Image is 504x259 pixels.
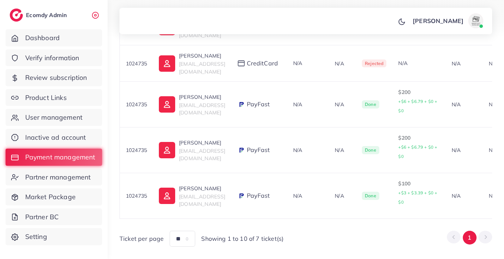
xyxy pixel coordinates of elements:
[335,100,350,109] p: N/A
[398,99,437,113] small: +$6 + $6.79 + $0 + $0
[362,100,379,109] span: Done
[362,192,379,200] span: Done
[6,149,102,166] a: Payment management
[159,55,175,72] img: ic-user-info.36bf1079.svg
[247,191,270,200] span: PayFast
[362,146,379,154] span: Done
[247,59,278,68] span: creditCard
[26,12,69,19] h2: Ecomdy Admin
[6,129,102,146] a: Inactive ad account
[25,232,47,242] span: Setting
[25,133,86,142] span: Inactive ad account
[120,234,164,243] span: Ticket per page
[398,190,437,205] small: +$3 + $3.39 + $0 + $0
[126,100,147,109] p: 1024735
[293,60,302,67] span: N/A
[238,146,245,154] img: payment
[409,13,486,28] a: [PERSON_NAME]avatar
[6,29,102,46] a: Dashboard
[10,9,23,22] img: logo
[247,100,270,109] span: PayFast
[159,188,175,204] img: ic-user-info.36bf1079.svg
[335,59,350,68] p: N/A
[179,193,225,207] span: [EMAIL_ADDRESS][DOMAIN_NAME]
[398,88,439,115] p: $200
[179,61,225,75] span: [EMAIL_ADDRESS][DOMAIN_NAME]
[398,179,439,207] p: $100
[398,133,439,161] p: $200
[159,142,175,158] img: ic-user-info.36bf1079.svg
[463,231,477,245] button: Go to page 1
[126,59,147,68] p: 1024735
[25,53,79,63] span: Verify information
[335,146,350,155] p: N/A
[25,93,67,103] span: Product Links
[293,147,302,153] span: N/A
[452,59,477,68] p: N/A
[238,60,245,67] img: payment
[447,231,492,245] ul: Pagination
[452,146,477,155] p: N/A
[10,9,69,22] a: logoEcomdy Admin
[179,148,225,162] span: [EMAIL_ADDRESS][DOMAIN_NAME]
[6,69,102,86] a: Review subscription
[362,59,386,68] span: Rejected
[25,113,82,122] span: User management
[413,16,464,25] p: [PERSON_NAME]
[6,188,102,205] a: Market Package
[179,184,225,193] p: [PERSON_NAME]
[468,13,483,28] img: avatar
[452,191,477,200] p: N/A
[293,192,302,199] span: N/A
[293,101,302,108] span: N/A
[179,51,225,60] p: [PERSON_NAME]
[179,138,225,147] p: [PERSON_NAME]
[126,146,147,155] p: 1024735
[398,145,437,159] small: +$6 + $6.79 + $0 + $0
[6,49,102,67] a: Verify information
[6,228,102,245] a: Setting
[247,146,270,154] span: PayFast
[179,102,225,116] span: [EMAIL_ADDRESS][DOMAIN_NAME]
[159,96,175,113] img: ic-user-info.36bf1079.svg
[452,100,477,109] p: N/A
[25,212,59,222] span: Partner BC
[6,169,102,186] a: Partner management
[6,208,102,226] a: Partner BC
[201,234,284,243] span: Showing 1 to 10 of 7 ticket(s)
[25,33,60,43] span: Dashboard
[25,152,95,162] span: Payment management
[6,109,102,126] a: User management
[25,73,87,82] span: Review subscription
[25,172,91,182] span: Partner management
[398,59,439,67] div: N/A
[238,192,245,200] img: payment
[335,191,350,200] p: N/A
[179,93,225,101] p: [PERSON_NAME]
[6,89,102,106] a: Product Links
[25,192,76,202] span: Market Package
[238,101,245,108] img: payment
[126,191,147,200] p: 1024735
